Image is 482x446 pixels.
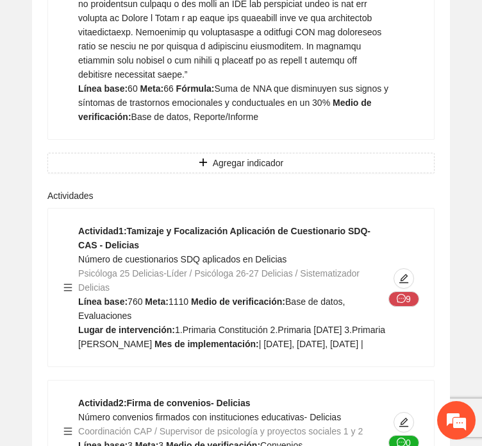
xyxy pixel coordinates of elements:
button: plusAgregar indicador [47,153,435,173]
strong: Línea base: [78,296,128,307]
textarea: Escriba su mensaje y pulse “Intro” [6,304,244,349]
span: edit [394,273,413,284]
span: Coordinación CAP / Supervisor de psicología y proyectos sociales 1 y 2 [78,426,363,436]
span: 60 [128,83,138,94]
strong: Actividad 2 : Firma de convenios- Delicias [78,398,250,408]
span: Psicóloga 25 Delicias-Líder / Psicóloga 26-27 Delicias / Sistematizador Delicias [78,268,360,293]
span: 760 [128,296,142,307]
strong: Meta: [140,83,164,94]
span: menu [63,283,72,292]
span: Base de datos, Reporte/Informe [131,112,258,122]
span: Número convenios firmados con instituciones educativas- Delicias [78,412,341,422]
span: Agregar indicador [213,156,284,170]
span: message [397,294,406,304]
strong: Línea base: [78,83,128,94]
strong: Medio de verificación: [191,296,285,307]
div: Chatee con nosotros ahora [67,65,215,82]
span: menu [63,427,72,436]
span: Base de datos, Evaluaciones [78,296,345,321]
strong: Mes de implementación: [154,339,259,349]
span: 66 [163,83,174,94]
div: Minimizar ventana de chat en vivo [210,6,241,37]
button: edit [394,412,414,433]
span: 1110 [169,296,188,307]
strong: Actividad 1 : Tamizaje y Focalización Aplicación de Cuestionario SDQ-CAS - Delicias [78,226,370,250]
span: | [DATE], [DATE], [DATE] | [259,339,363,349]
button: message9 [388,291,419,307]
strong: Lugar de intervención: [78,325,175,335]
span: Suma de NNA que disminuyen sus signos y síntomas de trastornos emocionales y conductuales en un 30% [78,83,388,108]
span: plus [199,158,208,168]
strong: Medio de verificación: [78,98,372,122]
button: edit [394,268,414,289]
span: edit [394,417,413,427]
strong: Meta: [145,296,169,307]
span: 1.Primaria Constitución 2.Primaria [DATE] 3.Primaria [PERSON_NAME] [78,325,385,349]
span: Estamos en línea. [74,148,177,278]
span: Número de cuestionarios SDQ aplicados en Delicias [78,254,287,264]
label: Actividades [47,189,94,203]
strong: Fórmula: [176,83,215,94]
